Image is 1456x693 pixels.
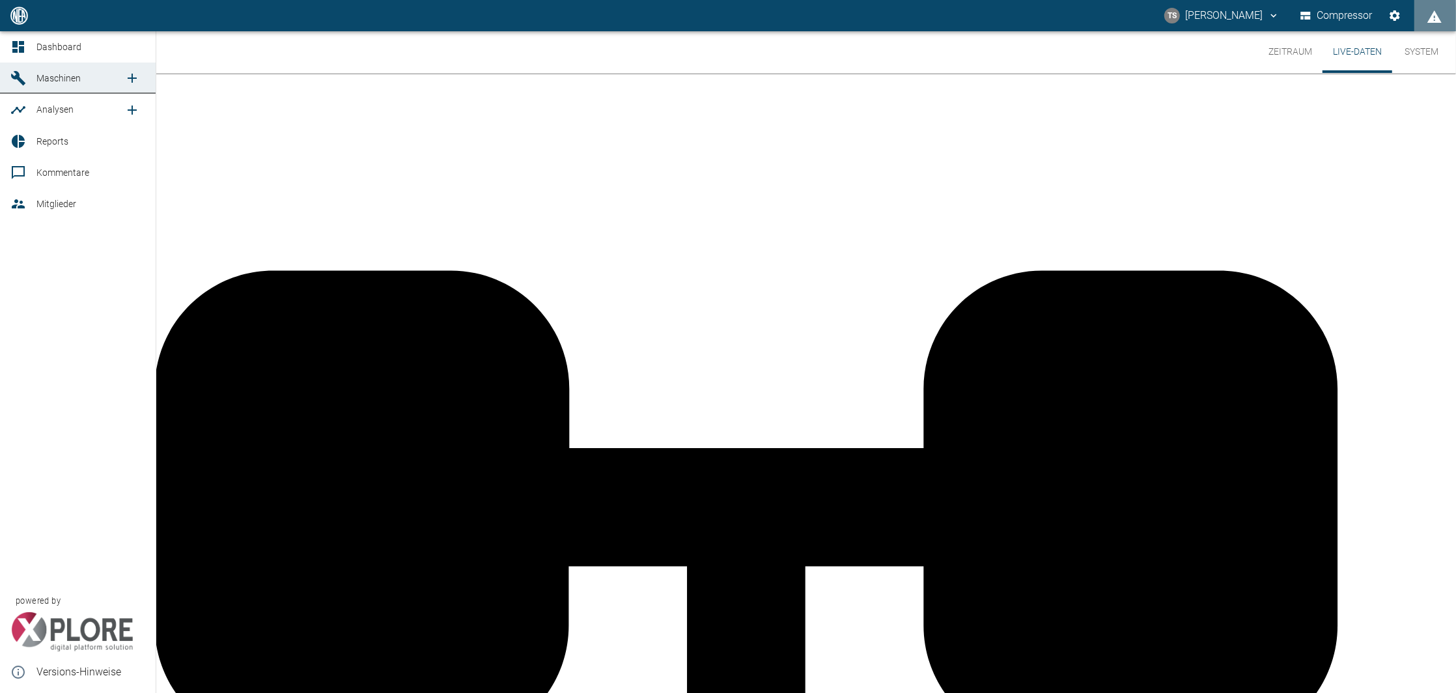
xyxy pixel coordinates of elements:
span: Maschinen [36,73,81,83]
button: timo.streitbuerger@arcanum-energy.de [1162,4,1281,27]
span: Versions-Hinweise [36,664,145,680]
div: TS [1164,8,1180,23]
a: new /analyses/list/0 [119,97,145,123]
img: logo [9,7,29,24]
span: Dashboard [36,42,81,52]
button: Live-Daten [1323,31,1392,73]
button: Compressor [1298,4,1375,27]
span: Analysen [36,104,74,115]
span: Reports [36,136,68,147]
span: Mitglieder [36,199,76,209]
span: Kommentare [36,167,89,178]
img: Xplore Logo [10,612,133,651]
span: powered by [16,595,61,607]
button: System [1392,31,1451,73]
button: Einstellungen [1383,4,1407,27]
button: Zeitraum [1258,31,1323,73]
a: new /machines [119,65,145,91]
